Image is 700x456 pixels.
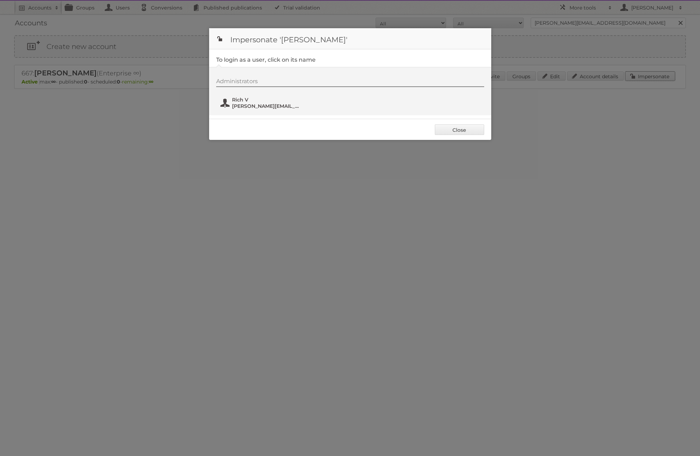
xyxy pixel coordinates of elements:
button: Rich V [PERSON_NAME][EMAIL_ADDRESS][DOMAIN_NAME] [220,96,303,110]
span: [PERSON_NAME][EMAIL_ADDRESS][DOMAIN_NAME] [232,103,300,109]
div: Administrators [216,78,484,87]
a: Close [435,124,484,135]
legend: To login as a user, click on its name [216,56,316,63]
span: Rich V [232,97,300,103]
h1: Impersonate '[PERSON_NAME]' [209,28,491,49]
